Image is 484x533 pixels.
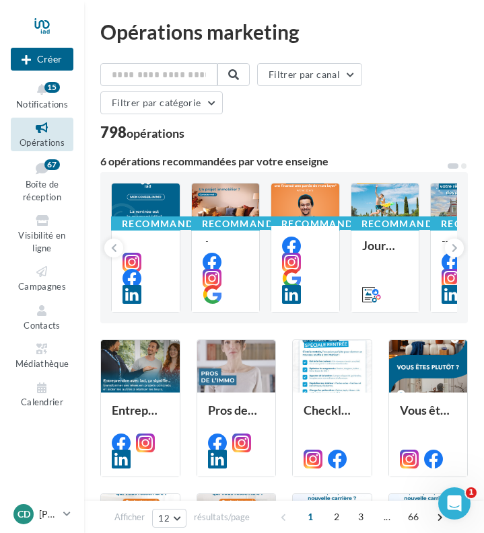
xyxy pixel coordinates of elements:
[438,487,471,520] iframe: Intercom live chat
[271,216,370,231] div: Recommandé
[11,157,73,206] a: Boîte de réception67
[400,403,457,430] div: Vous êtes plutôt ?
[11,210,73,256] a: Visibilité en ligne
[11,339,73,372] a: Médiathèque
[351,216,450,231] div: Recommandé
[191,216,291,231] div: Recommandé
[376,506,398,528] span: ...
[152,509,186,528] button: 12
[11,261,73,294] a: Campagnes
[208,403,265,430] div: Pros de l'immo
[11,118,73,151] a: Opérations
[257,63,362,86] button: Filtrer par canal
[326,506,347,528] span: 2
[100,156,446,167] div: 6 opérations recommandées par votre enseigne
[11,48,73,71] button: Créer
[123,239,169,265] div: mon conseil immo
[11,79,73,112] button: Notifications 15
[15,358,69,369] span: Médiathèque
[11,300,73,333] a: Contacts
[23,179,61,202] span: Boîte de réception
[127,127,184,139] div: opérations
[18,281,66,292] span: Campagnes
[20,137,65,148] span: Opérations
[11,378,73,411] a: Calendrier
[100,125,184,140] div: 798
[194,511,250,524] span: résultats/page
[11,48,73,71] div: Nouvelle campagne
[158,513,170,524] span: 12
[18,507,30,521] span: Cd
[300,506,321,528] span: 1
[44,159,60,170] div: 67
[112,403,169,430] div: Entreprendre signifie
[111,216,211,231] div: Recommandé
[362,239,409,265] div: Journée mondiale du tourisme
[403,506,425,528] span: 66
[21,397,63,408] span: Calendrier
[114,511,145,524] span: Afficher
[100,22,468,42] div: Opérations marketing
[203,239,249,265] div: Automne
[39,507,58,521] p: [PERSON_NAME]
[16,99,68,110] span: Notifications
[44,82,60,93] div: 15
[350,506,372,528] span: 3
[304,403,361,430] div: Checklist déco spécial rentrée
[24,320,61,331] span: Contacts
[466,487,477,498] span: 1
[100,91,223,114] button: Filtrer par catégorie
[11,501,73,527] a: Cd [PERSON_NAME]
[18,230,65,253] span: Visibilité en ligne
